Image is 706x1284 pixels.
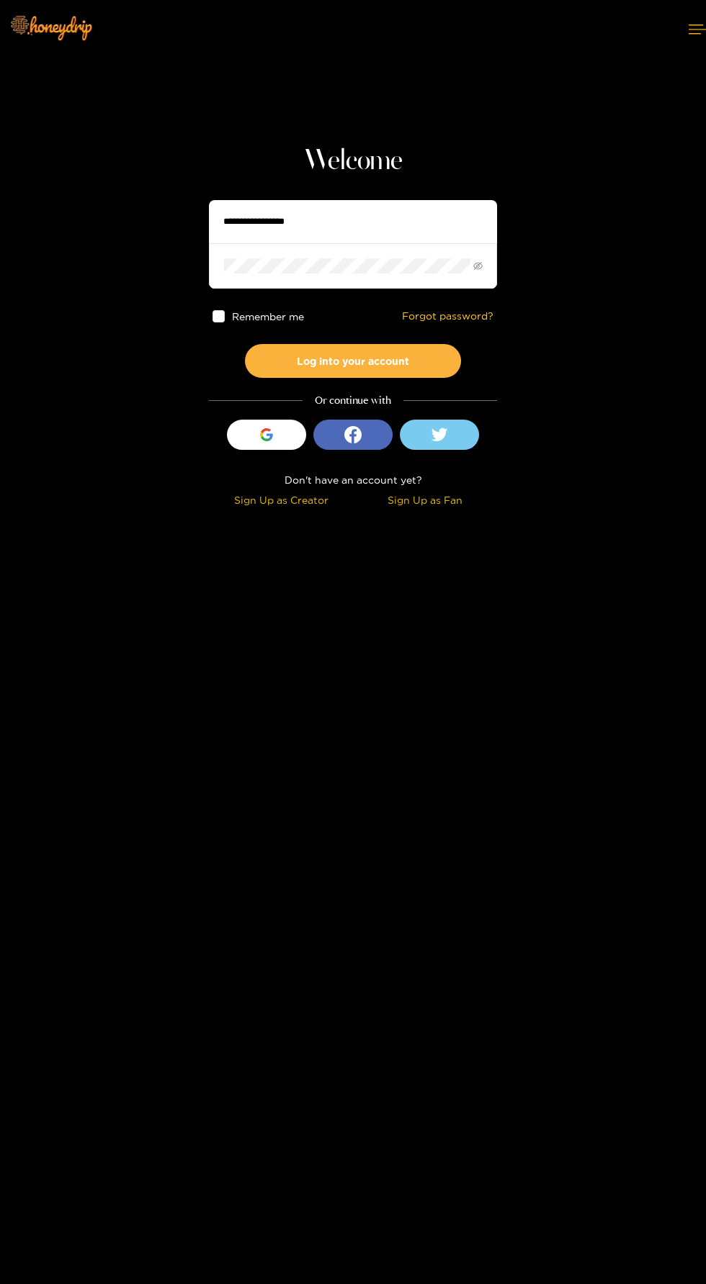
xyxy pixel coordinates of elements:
span: Remember me [232,311,304,322]
a: Forgot password? [402,310,493,322]
div: Sign Up as Creator [213,492,349,508]
div: Sign Up as Fan [357,492,493,508]
h1: Welcome [209,144,497,178]
div: Don't have an account yet? [209,471,497,488]
button: Log into your account [245,344,461,378]
div: Or continue with [209,392,497,409]
span: eye-invisible [473,261,483,271]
